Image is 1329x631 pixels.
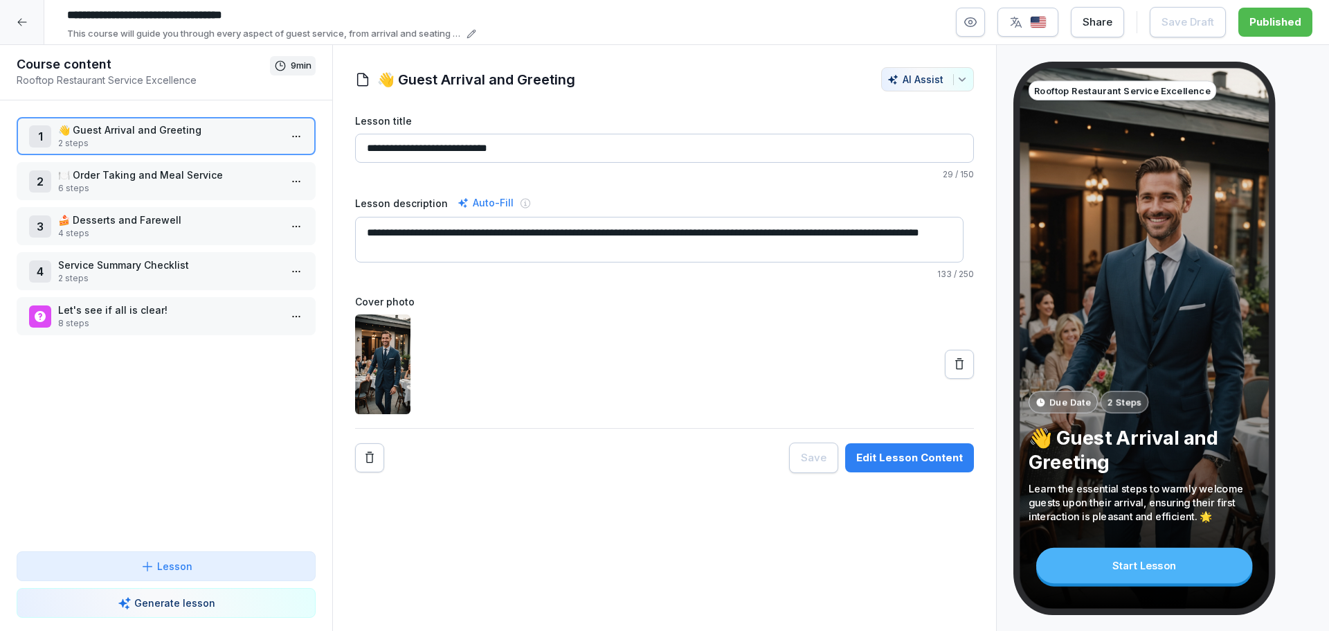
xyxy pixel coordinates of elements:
div: 1👋 Guest Arrival and Greeting2 steps [17,117,316,155]
p: Due Date [1049,396,1091,409]
div: Edit Lesson Content [856,450,963,465]
button: Save [789,443,838,473]
p: Let's see if all is clear! [58,303,280,317]
div: Auto-Fill [455,195,516,211]
p: Learn the essential steps to warmly welcome guests upon their arrival, ensuring their first inter... [1029,482,1260,524]
p: Lesson [157,559,192,574]
img: us.svg [1030,16,1047,29]
p: Rooftop Restaurant Service Excellence [17,73,270,87]
button: Remove [355,443,384,472]
div: 4 [29,260,51,283]
p: 🍽️ Order Taking and Meal Service [58,168,280,182]
p: / 150 [355,168,974,181]
p: 2 steps [58,137,280,150]
p: Generate lesson [134,596,215,610]
p: 9 min [291,59,311,73]
p: 👋 Guest Arrival and Greeting [58,123,280,137]
button: Save Draft [1150,7,1226,37]
button: Published [1238,8,1312,37]
div: Save Draft [1161,15,1214,30]
span: 133 [937,269,952,279]
p: 🍰 Desserts and Farewell [58,213,280,227]
p: 8 steps [58,317,280,330]
button: AI Assist [881,67,974,91]
div: 2🍽️ Order Taking and Meal Service6 steps [17,162,316,200]
h1: Course content [17,56,270,73]
div: Let's see if all is clear!8 steps [17,297,316,335]
button: Share [1071,7,1124,37]
div: 4Service Summary Checklist2 steps [17,252,316,290]
p: Service Summary Checklist [58,258,280,272]
p: 2 Steps [1107,396,1141,409]
div: 2 [29,170,51,193]
p: 2 steps [58,272,280,285]
button: Edit Lesson Content [845,443,974,472]
div: Start Lesson [1036,548,1252,583]
div: Share [1083,15,1112,30]
label: Lesson description [355,196,448,211]
p: 4 steps [58,227,280,240]
div: 3 [29,215,51,238]
div: 1 [29,125,51,148]
h1: 👋 Guest Arrival and Greeting [377,69,575,90]
div: Published [1249,15,1301,30]
p: This course will guide you through every aspect of guest service, from arrival and seating to man... [67,27,462,41]
p: Rooftop Restaurant Service Excellence [1034,84,1211,97]
div: 3🍰 Desserts and Farewell4 steps [17,207,316,245]
div: AI Assist [887,73,968,85]
label: Cover photo [355,294,974,309]
div: Save [801,450,826,465]
button: Lesson [17,551,316,581]
p: / 250 [355,268,974,281]
p: 👋 Guest Arrival and Greeting [1029,426,1260,474]
button: Generate lesson [17,588,316,618]
img: vj6fieqq2fomeb06k15kl72q.png [355,314,410,414]
p: 6 steps [58,182,280,195]
span: 29 [943,169,953,179]
label: Lesson title [355,114,974,128]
